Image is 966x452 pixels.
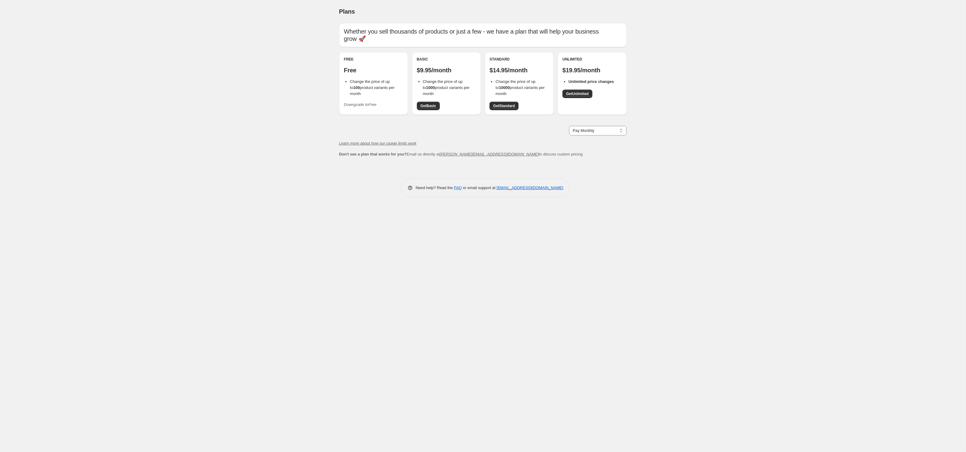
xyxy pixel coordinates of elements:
span: Need help? Read the [416,185,454,190]
a: [EMAIL_ADDRESS][DOMAIN_NAME] [497,185,563,190]
div: Unlimited [562,57,622,62]
p: Whether you sell thousands of products or just a few - we have a plan that will help your busines... [344,28,622,42]
a: GetUnlimited [562,90,592,98]
a: GetBasic [417,102,440,110]
div: Standard [490,57,549,62]
span: Change the price of up to product variants per month [496,79,545,96]
span: or email support at [462,185,497,190]
span: Change the price of up to product variants per month [423,79,470,96]
b: 100 [353,85,360,90]
span: Plans [339,8,355,15]
p: $19.95/month [562,67,622,74]
b: Don't see a plan that works for you? [339,152,407,156]
i: Downgrade to Free [344,102,377,107]
b: Unlimited price changes [569,79,614,84]
a: Learn more about how our usage limits work [339,141,417,146]
span: Change the price of up to product variants per month [350,79,394,96]
span: Get Standard [493,103,515,108]
p: Free [344,67,403,74]
a: GetStandard [490,102,519,110]
div: Free [344,57,403,62]
span: Email us directly at to discuss custom pricing [339,152,583,156]
span: Get Basic [420,103,436,108]
b: 10000 [499,85,510,90]
p: $9.95/month [417,67,476,74]
a: FAQ [454,185,462,190]
p: $14.95/month [490,67,549,74]
span: Get Unlimited [566,91,589,96]
button: Downgrade toFree [340,100,380,110]
b: 1000 [426,85,435,90]
div: Basic [417,57,476,62]
a: [PERSON_NAME][EMAIL_ADDRESS][DOMAIN_NAME] [440,152,539,156]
